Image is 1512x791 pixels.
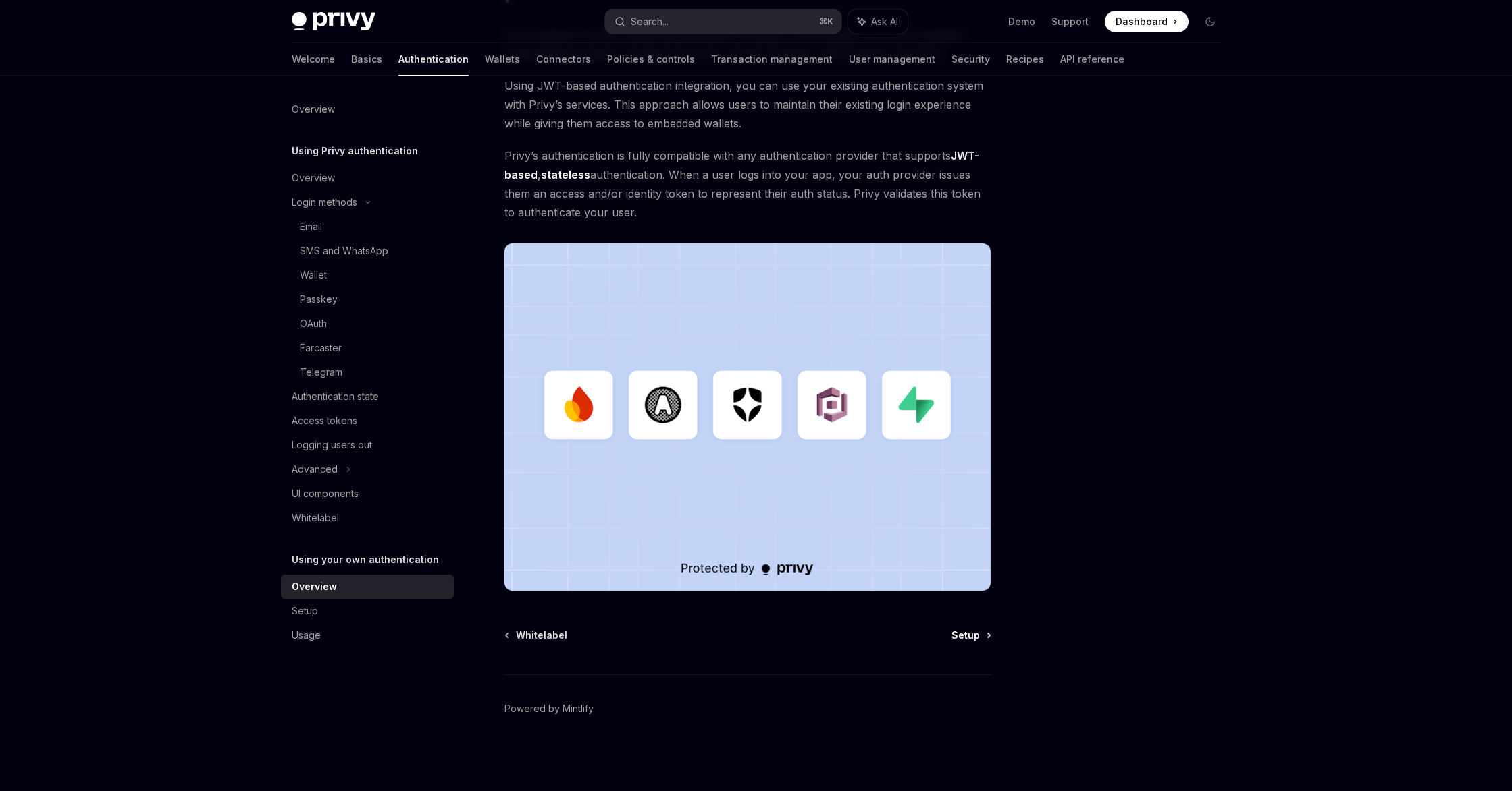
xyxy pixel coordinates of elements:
[1105,11,1189,32] a: Dashboard
[504,243,991,591] img: JWT-based auth splash
[1006,43,1044,76] a: Recipes
[951,628,980,642] span: Setup
[281,166,454,190] a: Overview
[485,43,520,76] a: Wallets
[300,291,338,307] div: Passkey
[607,43,695,76] a: Policies & controls
[849,43,935,76] a: User management
[300,243,388,259] div: SMS and WhatsApp
[351,43,382,76] a: Basics
[292,627,321,643] div: Usage
[300,364,342,380] div: Telegram
[292,43,335,76] a: Welcome
[292,12,375,31] img: dark logo
[1199,11,1221,32] button: Toggle dark mode
[819,16,833,27] span: ⌘ K
[281,287,454,312] a: Passkey
[292,143,418,159] h5: Using Privy authentication
[281,599,454,623] a: Setup
[605,9,841,34] button: Search...⌘K
[516,628,567,642] span: Whitelabel
[300,340,342,356] div: Farcaster
[504,702,594,715] a: Powered by Mintlify
[300,316,327,332] div: OAuth
[711,43,833,76] a: Transaction management
[281,384,454,409] a: Authentication state
[848,9,908,34] button: Ask AI
[281,506,454,530] a: Whitelabel
[281,575,454,599] a: Overview
[300,218,322,235] div: Email
[292,579,337,595] div: Overview
[281,214,454,239] a: Email
[504,76,991,133] span: Using JWT-based authentication integration, you can use your existing authentication system with ...
[292,510,339,526] div: Whitelabel
[292,413,357,429] div: Access tokens
[1008,15,1035,28] a: Demo
[504,146,991,222] span: Privy’s authentication is fully compatible with any authentication provider that supports , authe...
[541,168,590,182] a: stateless
[292,552,439,568] h5: Using your own authentication
[292,388,379,405] div: Authentication state
[281,97,454,121] a: Overview
[281,623,454,647] a: Usage
[292,194,357,210] div: Login methods
[398,43,469,76] a: Authentication
[281,263,454,287] a: Wallet
[292,486,359,502] div: UI components
[292,170,335,186] div: Overview
[506,628,567,642] a: Whitelabel
[281,312,454,336] a: OAuth
[281,239,454,263] a: SMS and WhatsApp
[300,267,327,283] div: Wallet
[1051,15,1089,28] a: Support
[536,43,591,76] a: Connectors
[281,409,454,433] a: Access tokens
[951,43,990,76] a: Security
[1116,15,1168,28] span: Dashboard
[631,13,669,30] div: Search...
[281,481,454,506] a: UI components
[871,15,898,28] span: Ask AI
[1060,43,1124,76] a: API reference
[292,101,335,117] div: Overview
[292,461,338,477] div: Advanced
[281,433,454,457] a: Logging users out
[292,603,318,619] div: Setup
[951,628,990,642] a: Setup
[281,360,454,384] a: Telegram
[281,336,454,360] a: Farcaster
[292,437,372,453] div: Logging users out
